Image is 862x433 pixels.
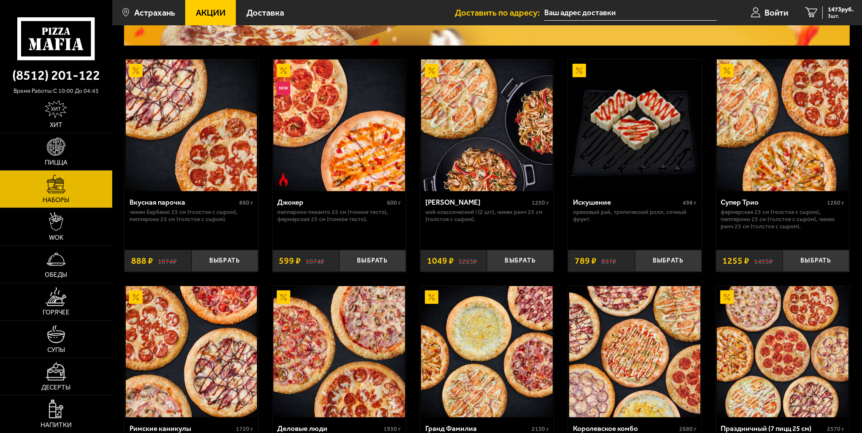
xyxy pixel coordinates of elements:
[568,60,701,191] a: АкционныйИскушение
[273,286,406,418] a: АкционныйДеловые люди
[487,250,554,272] button: Выбрать
[783,250,849,272] button: Выбрать
[421,286,553,418] img: Гранд Фамилиа
[41,384,70,391] span: Десерты
[277,208,401,223] p: Пепперони Пиканто 25 см (тонкое тесто), Фермерская 25 см (тонкое тесто).
[765,8,788,17] span: Войти
[754,256,773,265] s: 1455 ₽
[387,199,401,206] span: 600 г
[683,199,697,206] span: 498 г
[532,199,549,206] span: 1250 г
[720,290,734,304] img: Акционный
[827,199,844,206] span: 1260 г
[425,424,530,433] div: Гранд Фамилиа
[126,60,257,191] img: Вкусная парочка
[720,64,734,77] img: Акционный
[716,286,849,418] a: АкционныйПраздничный (7 пицц 25 см)
[196,8,226,17] span: Акции
[192,250,258,272] button: Выбрать
[49,235,63,241] span: WOK
[126,286,257,418] img: Римские каникулы
[569,286,701,418] img: Королевское комбо
[420,60,554,191] a: АкционныйВилла Капри
[573,198,681,206] div: Искушение
[421,60,553,191] img: Вилла Капри
[455,8,544,17] span: Доставить по адресу:
[239,199,253,206] span: 860 г
[47,347,65,353] span: Супы
[573,208,697,223] p: Ореховый рай, Тропический ролл, Сочный фрукт.
[273,60,406,191] a: АкционныйНовинкаОстрое блюдоДжокер
[277,173,290,187] img: Острое блюдо
[575,256,597,265] span: 789 ₽
[717,60,848,191] img: Супер Трио
[130,208,253,223] p: Чикен Барбекю 25 см (толстое с сыром), Пепперони 25 см (толстое с сыром).
[532,425,549,433] span: 2130 г
[45,272,67,278] span: Обеды
[568,286,701,418] a: Королевское комбо
[420,286,554,418] a: АкционныйГранд Фамилиа
[573,424,677,433] div: Королевское комбо
[425,208,549,223] p: Wok классический L (2 шт), Чикен Ранч 25 см (толстое с сыром).
[277,81,290,95] img: Новинка
[427,256,454,265] span: 1049 ₽
[273,60,405,191] img: Джокер
[721,424,825,433] div: Праздничный (7 пицц 25 см)
[305,256,324,265] s: 1074 ₽
[425,64,438,77] img: Акционный
[124,60,258,191] a: АкционныйВкусная парочка
[828,6,854,13] span: 1473 руб.
[277,64,290,77] img: Акционный
[723,256,750,265] span: 1255 ₽
[459,256,478,265] s: 1263 ₽
[45,160,68,166] span: Пицца
[277,424,381,433] div: Деловые люди
[134,8,175,17] span: Астрахань
[246,8,284,17] span: Доставка
[573,64,586,77] img: Акционный
[130,198,237,206] div: Вкусная парочка
[50,122,62,128] span: Хит
[273,286,405,418] img: Деловые люди
[716,60,849,191] a: АкционныйСупер Трио
[131,256,153,265] span: 888 ₽
[425,198,530,206] div: [PERSON_NAME]
[43,197,69,203] span: Наборы
[828,14,854,19] span: 3 шт.
[544,5,717,21] input: Ваш адрес доставки
[236,425,253,433] span: 1720 г
[129,290,143,304] img: Акционный
[601,256,616,265] s: 897 ₽
[277,290,290,304] img: Акционный
[339,250,406,272] button: Выбрать
[129,64,143,77] img: Акционный
[41,422,72,428] span: Напитки
[43,309,70,316] span: Горячее
[569,60,701,191] img: Искушение
[721,208,844,230] p: Фермерская 25 см (толстое с сыром), Пепперони 25 см (толстое с сыром), Чикен Ранч 25 см (толстое ...
[717,286,848,418] img: Праздничный (7 пицц 25 см)
[425,290,438,304] img: Акционный
[279,256,301,265] span: 599 ₽
[124,286,258,418] a: АкционныйРимские каникулы
[158,256,177,265] s: 1074 ₽
[679,425,697,433] span: 2680 г
[384,425,401,433] span: 1930 г
[277,198,385,206] div: Джокер
[721,198,825,206] div: Супер Трио
[635,250,702,272] button: Выбрать
[827,425,844,433] span: 2570 г
[130,424,234,433] div: Римские каникулы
